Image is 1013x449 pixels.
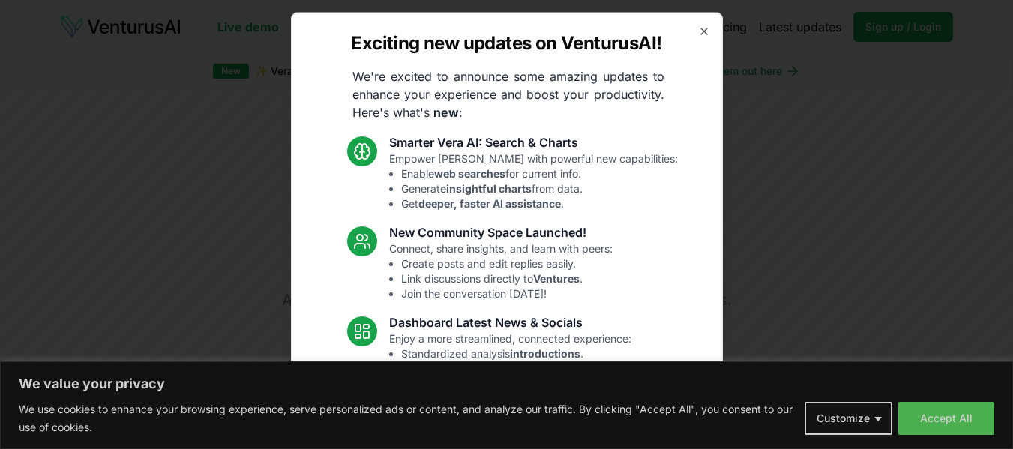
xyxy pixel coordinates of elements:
[389,151,678,211] p: Empower [PERSON_NAME] with powerful new capabilities:
[401,181,678,196] li: Generate from data.
[340,67,676,121] p: We're excited to announce some amazing updates to enhance your experience and boost your producti...
[401,271,613,286] li: Link discussions directly to .
[401,361,631,376] li: Access articles.
[437,361,541,374] strong: latest industry news
[433,104,459,119] strong: new
[510,346,580,359] strong: introductions
[418,196,561,209] strong: deeper, faster AI assistance
[389,223,613,241] h3: New Community Space Launched!
[389,313,631,331] h3: Dashboard Latest News & Socials
[401,256,613,271] li: Create posts and edit replies easily.
[389,331,631,391] p: Enjoy a more streamlined, connected experience:
[533,271,580,284] strong: Ventures
[389,403,620,421] h3: Fixes and UI Polish
[401,346,631,361] li: Standardized analysis .
[401,196,678,211] li: Get .
[446,181,532,194] strong: insightful charts
[434,166,505,179] strong: web searches
[389,241,613,301] p: Connect, share insights, and learn with peers:
[420,376,541,389] strong: trending relevant social
[389,133,678,151] h3: Smarter Vera AI: Search & Charts
[351,31,661,55] h2: Exciting new updates on VenturusAI!
[401,376,631,391] li: See topics.
[401,166,678,181] li: Enable for current info.
[401,286,613,301] li: Join the conversation [DATE]!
